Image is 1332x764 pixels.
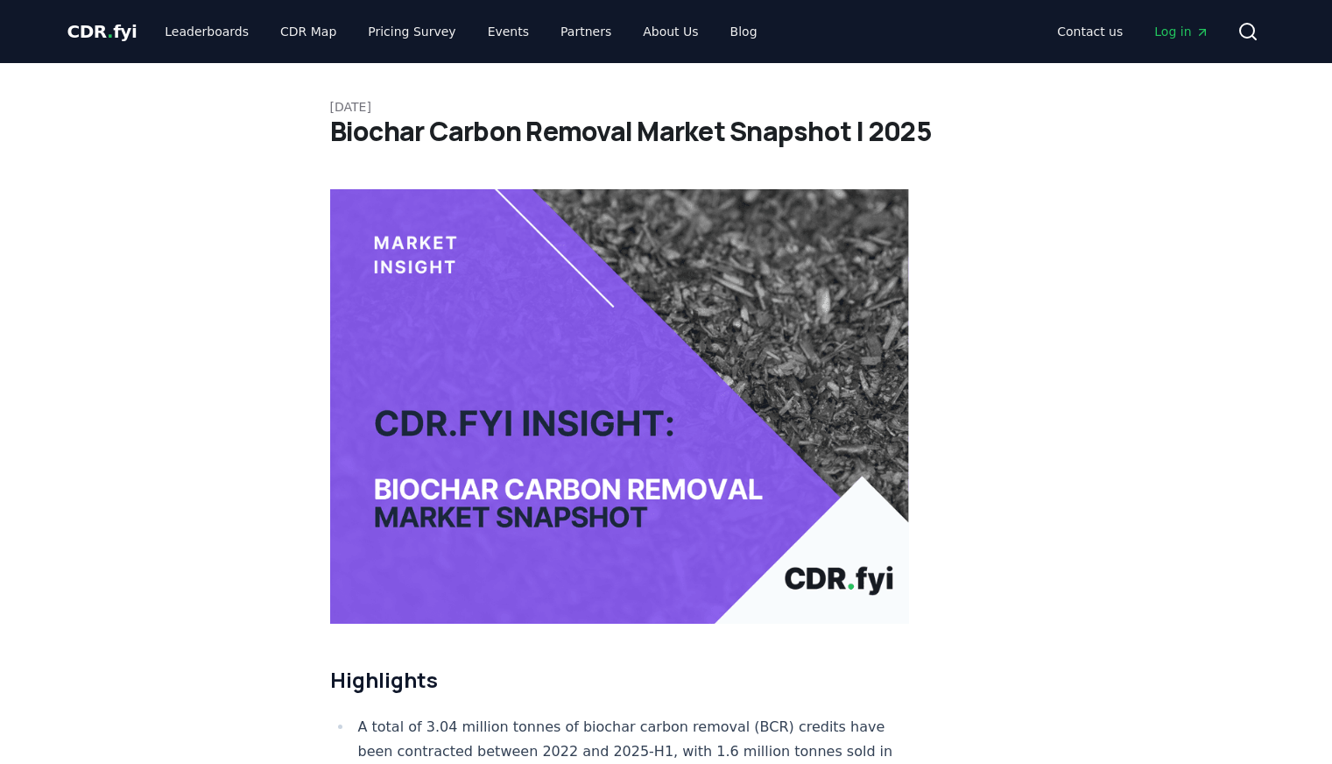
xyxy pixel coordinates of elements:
a: Leaderboards [151,16,263,47]
span: Log in [1154,23,1209,40]
a: Blog [716,16,772,47]
span: . [107,21,113,42]
a: Events [474,16,543,47]
nav: Main [1043,16,1223,47]
img: blog post image [330,189,910,624]
h1: Biochar Carbon Removal Market Snapshot | 2025 [330,116,1003,147]
nav: Main [151,16,771,47]
p: [DATE] [330,98,1003,116]
h2: Highlights [330,666,910,694]
a: Contact us [1043,16,1137,47]
a: Partners [546,16,625,47]
span: CDR fyi [67,21,137,42]
a: CDR.fyi [67,19,137,44]
a: Log in [1140,16,1223,47]
a: CDR Map [266,16,350,47]
a: About Us [629,16,712,47]
a: Pricing Survey [354,16,469,47]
